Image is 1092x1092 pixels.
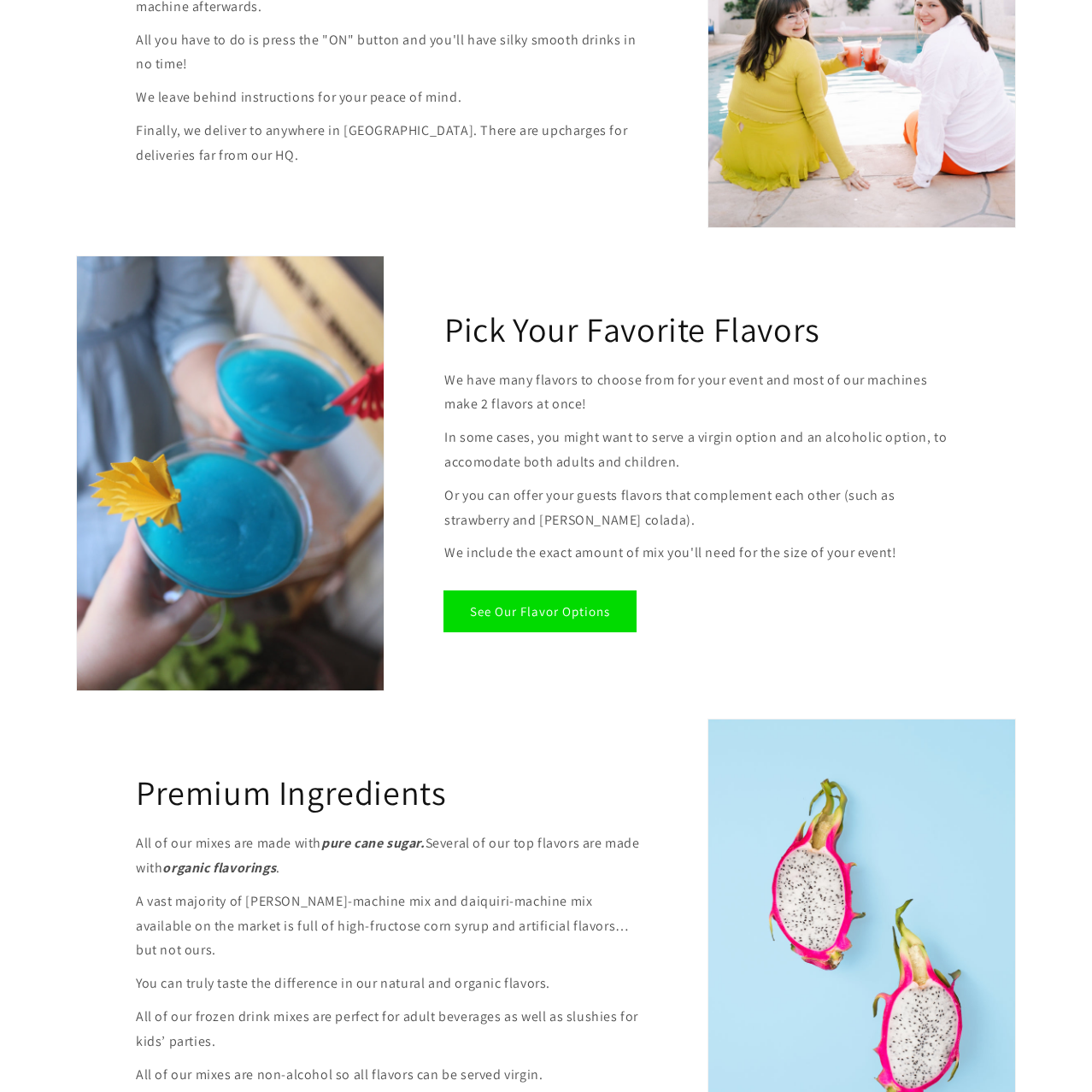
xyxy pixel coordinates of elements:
p: All of our mixes are made with Several of our top flavors are made with . [136,831,648,881]
p: Finally, we deliver to anywhere in [GEOGRAPHIC_DATA]. There are upcharges for deliveries far from... [136,119,648,168]
h2: Pick Your Favorite Flavors [444,307,820,351]
p: All of our frozen drink mixes are perfect for adult beverages as well as slushies for kids’ parties. [136,1005,648,1054]
p: We have many flavors to choose from for your event and most of our machines make 2 flavors at once! [444,368,956,418]
p: You can truly taste the difference in our natural and organic flavors. [136,972,648,996]
p: We include the exact amount of mix you'll need for the size of your event! [444,541,956,566]
strong: pure cane sugar. [321,834,426,852]
p: In some cases, you might want to serve a virgin option and an alcoholic option, to accomodate bot... [444,426,956,475]
p: We leave behind instructions for your peace of mind. [136,85,648,110]
p: All you have to do is press the "ON" button and you'll have silky smooth drinks in no time! [136,28,648,78]
img: IMG_3263.JPG [77,256,384,691]
p: A vast majority of [PERSON_NAME]-machine mix and daiquiri-machine mix available on the market is ... [136,889,648,963]
strong: organic flavorings [162,859,276,877]
a: See Our Flavor Options [444,591,636,631]
p: All of our mixes are non-alcohol so all flavors can be served virgin. [136,1063,648,1088]
h2: Premium Ingredients [136,770,446,814]
p: Or you can offer your guests flavors that complement each other (such as strawberry and [PERSON_N... [444,484,956,533]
